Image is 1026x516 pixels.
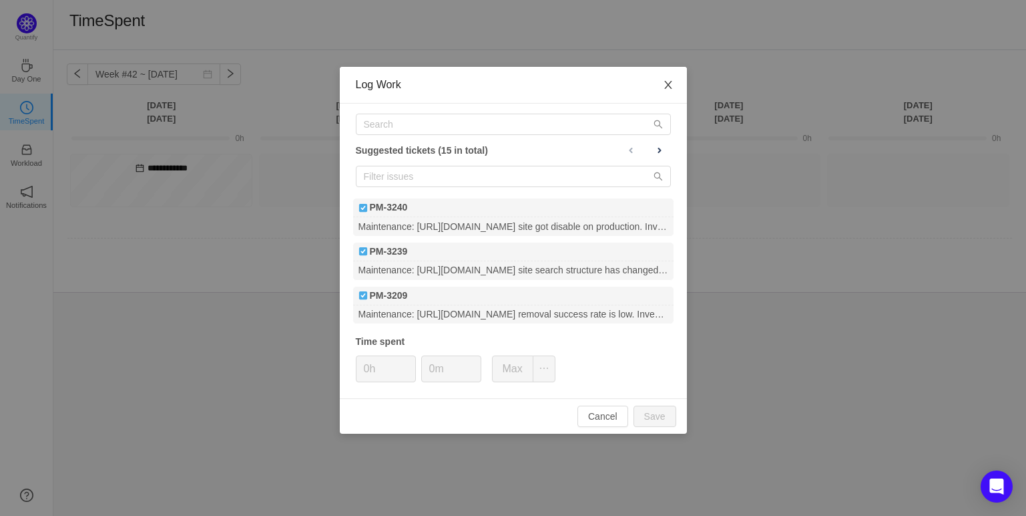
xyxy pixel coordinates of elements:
i: icon: search [654,172,663,181]
b: PM-3209 [370,289,408,303]
img: Task [358,247,368,256]
button: Close [650,67,687,104]
b: PM-3239 [370,245,408,259]
i: icon: search [654,120,663,129]
div: Maintenance: [URL][DOMAIN_NAME] site search structure has changed. Investigate and fix. [353,261,674,279]
input: Filter issues [356,166,671,187]
i: icon: close [663,80,674,90]
div: Open Intercom Messenger [981,471,1013,503]
div: Suggested tickets (15 in total) [356,142,671,159]
button: Cancel [577,406,628,427]
button: Max [492,356,533,382]
button: Save [633,406,676,427]
div: Maintenance: [URL][DOMAIN_NAME] removal success rate is low. Investigate & fix. [353,305,674,324]
div: Log Work [356,78,671,92]
b: PM-3240 [370,201,408,215]
img: Task [358,291,368,300]
input: Search [356,114,671,135]
div: Maintenance: [URL][DOMAIN_NAME] site got disable on production. Investigate and fix. [353,217,674,235]
div: Time spent [356,335,671,349]
img: Task [358,203,368,213]
button: icon: ellipsis [533,356,555,382]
